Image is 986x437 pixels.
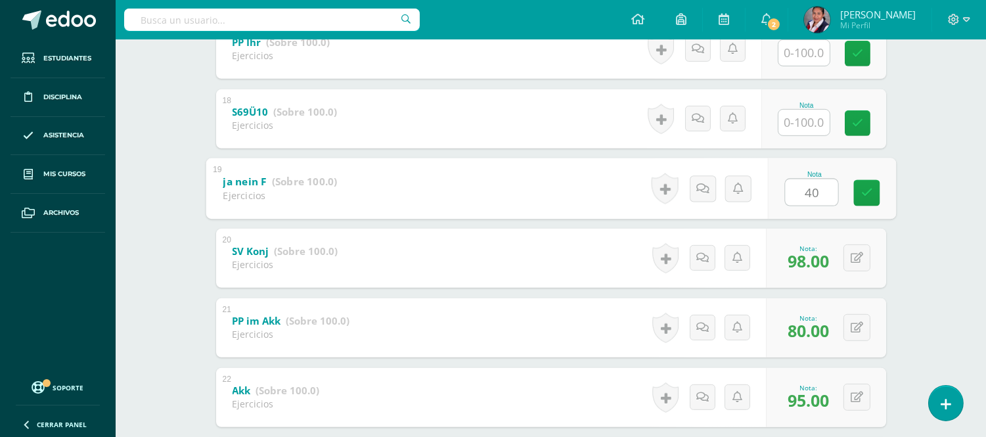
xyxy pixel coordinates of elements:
[785,179,838,205] input: 0-100.0
[43,208,79,218] span: Archivos
[274,105,338,118] strong: (Sobre 100.0)
[233,311,350,332] a: PP im Akk (Sobre 100.0)
[233,398,320,410] div: Ejercicios
[53,383,84,392] span: Soporte
[233,49,330,62] div: Ejercicios
[256,384,320,397] strong: (Sobre 100.0)
[778,40,830,66] input: 0-100.0
[233,258,338,271] div: Ejercicios
[267,35,330,49] strong: (Sobre 100.0)
[43,130,84,141] span: Asistencia
[840,20,916,31] span: Mi Perfil
[124,9,420,31] input: Busca un usuario...
[275,244,338,258] strong: (Sobre 100.0)
[233,105,269,118] b: S69Ü10
[233,380,320,402] a: Akk (Sobre 100.0)
[778,102,836,109] div: Nota
[43,92,82,103] span: Disciplina
[233,32,330,53] a: PP Ihr (Sobre 100.0)
[37,420,87,429] span: Cerrar panel
[223,174,266,188] b: ja nein F
[788,389,829,411] span: 95.00
[11,39,105,78] a: Estudiantes
[233,244,269,258] b: SV Konj
[233,119,338,131] div: Ejercicios
[840,8,916,21] span: [PERSON_NAME]
[286,314,350,327] strong: (Sobre 100.0)
[767,17,781,32] span: 2
[43,53,91,64] span: Estudiantes
[788,313,829,323] div: Nota:
[784,171,844,178] div: Nota
[788,244,829,253] div: Nota:
[233,328,350,340] div: Ejercicios
[233,102,338,123] a: S69Ü10 (Sobre 100.0)
[804,7,830,33] img: 7553e2040392ab0c00c32bf568c83c81.png
[233,35,261,49] b: PP Ihr
[223,171,337,192] a: ja nein F (Sobre 100.0)
[788,250,829,272] span: 98.00
[11,155,105,194] a: Mis cursos
[16,378,100,396] a: Soporte
[778,110,830,135] input: 0-100.0
[233,384,251,397] b: Akk
[223,189,337,202] div: Ejercicios
[11,78,105,117] a: Disciplina
[43,169,85,179] span: Mis cursos
[788,319,829,342] span: 80.00
[271,174,337,188] strong: (Sobre 100.0)
[233,314,281,327] b: PP im Akk
[11,194,105,233] a: Archivos
[11,117,105,156] a: Asistencia
[233,241,338,262] a: SV Konj (Sobre 100.0)
[788,383,829,392] div: Nota:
